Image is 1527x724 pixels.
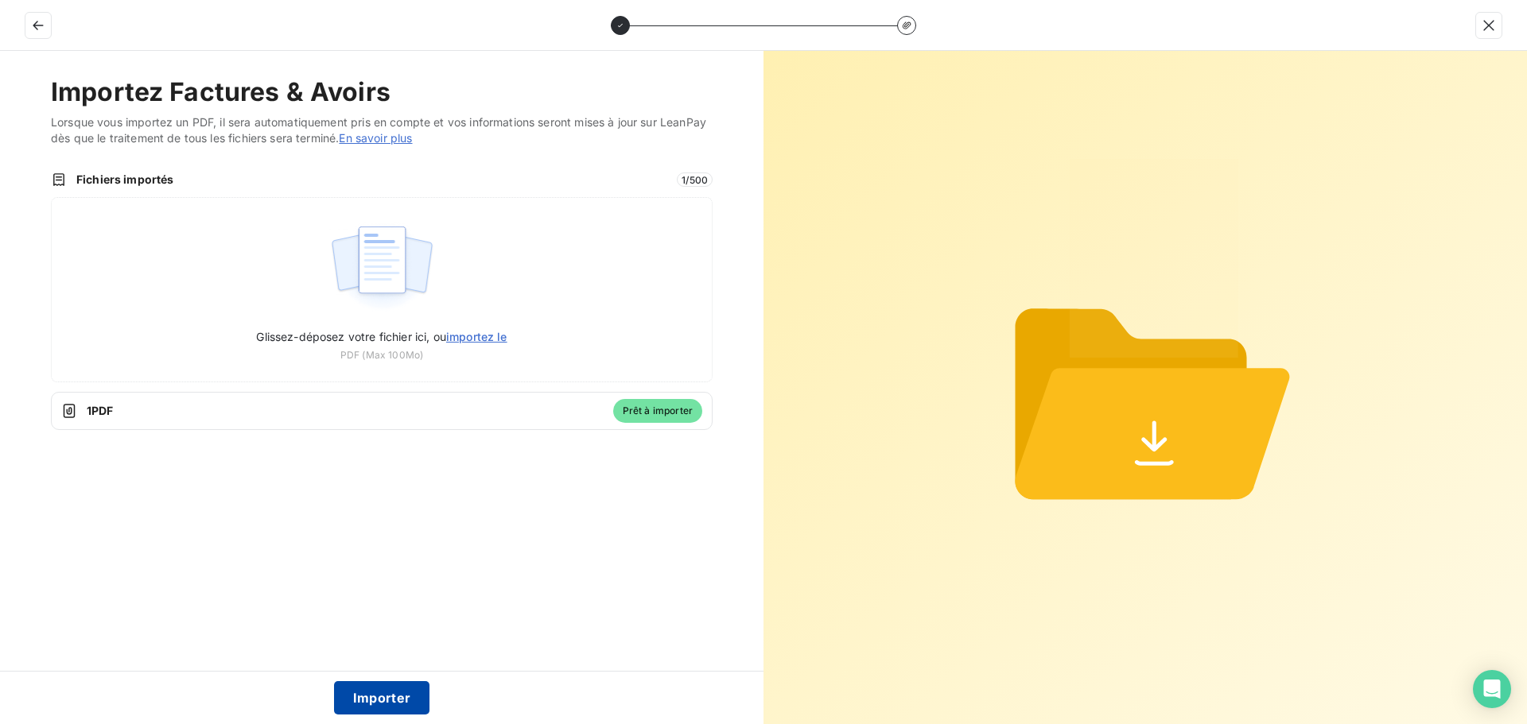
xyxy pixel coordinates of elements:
[334,681,430,714] button: Importer
[613,399,702,423] span: Prêt à importer
[87,403,604,419] span: 1 PDF
[677,172,713,187] span: 1 / 500
[51,76,713,108] h2: Importez Factures & Avoirs
[446,330,507,343] span: importez le
[256,330,507,343] span: Glissez-déposez votre fichier ici, ou
[51,114,713,146] span: Lorsque vous importez un PDF, il sera automatiquement pris en compte et vos informations seront m...
[76,172,667,188] span: Fichiers importés
[340,348,423,362] span: PDF (Max 100Mo)
[339,131,412,145] a: En savoir plus
[1473,670,1511,708] div: Open Intercom Messenger
[329,217,435,319] img: illustration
